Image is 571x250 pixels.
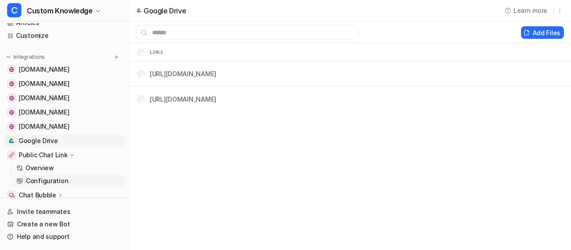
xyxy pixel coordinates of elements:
[4,29,124,42] a: Customize
[9,67,14,72] img: blog.teamassurance.com
[9,138,14,143] img: Google Drive
[137,8,141,12] img: google_drive icon
[9,152,14,158] img: Public Chat Link
[4,106,124,119] a: teamassurance.elevio.help[DOMAIN_NAME]
[7,3,21,17] span: C
[19,65,69,74] span: [DOMAIN_NAME]
[26,176,68,185] p: Configuration
[4,78,124,90] a: teamassurance.com[DOMAIN_NAME]
[5,54,12,60] img: expand menu
[521,26,564,39] button: Add Files
[19,122,69,131] span: [DOMAIN_NAME]
[4,218,124,230] a: Create a new Bot
[27,4,93,17] span: Custom Knowledge
[130,47,164,57] th: Links
[19,94,69,102] span: [DOMAIN_NAME]
[4,63,124,76] a: blog.teamassurance.com[DOMAIN_NAME]
[501,3,552,18] button: Learn more
[13,175,124,187] a: Configuration
[4,230,124,243] a: Help and support
[150,95,216,103] a: [URL][DOMAIN_NAME]
[9,193,14,198] img: Chat Bubble
[19,151,68,160] p: Public Chat Link
[19,108,69,117] span: [DOMAIN_NAME]
[19,136,58,145] span: Google Drive
[9,95,14,101] img: learn.teamassurance.com
[4,120,124,133] a: app.elev.io[DOMAIN_NAME]
[13,53,45,61] p: Integrations
[19,79,69,88] span: [DOMAIN_NAME]
[113,54,120,60] img: menu_add.svg
[13,162,124,174] a: Overview
[9,81,14,86] img: teamassurance.com
[9,124,14,129] img: app.elev.io
[25,164,54,172] p: Overview
[150,70,216,78] a: [URL][DOMAIN_NAME]
[144,6,186,15] p: Google Drive
[513,6,547,15] span: Learn more
[4,205,124,218] a: Invite teammates
[19,191,56,200] p: Chat Bubble
[4,135,124,147] a: Google DriveGoogle Drive
[9,110,14,115] img: teamassurance.elevio.help
[4,53,48,61] button: Integrations
[4,92,124,104] a: learn.teamassurance.com[DOMAIN_NAME]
